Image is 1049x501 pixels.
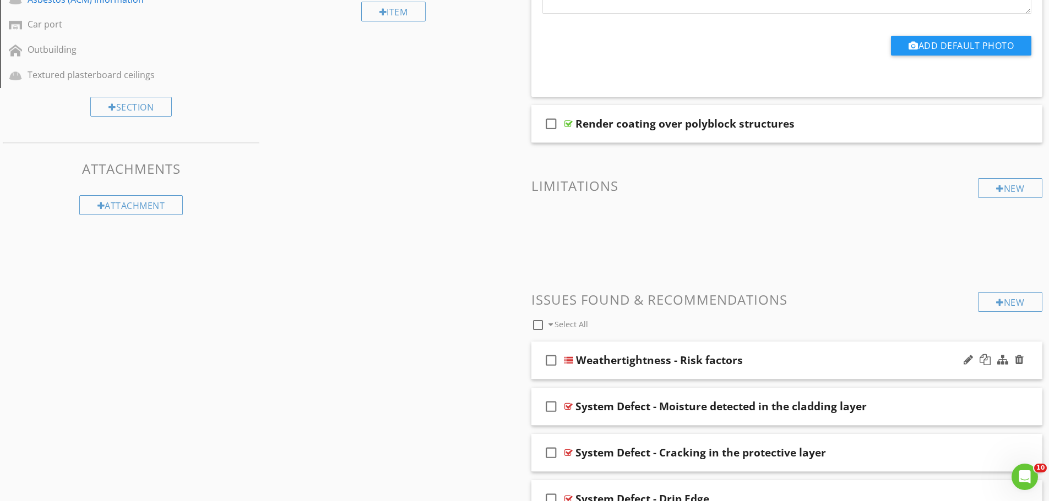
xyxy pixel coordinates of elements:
div: New [978,292,1042,312]
div: System Defect - Cracking in the protective layer [575,446,826,459]
button: Add Default Photo [891,36,1031,56]
h3: Issues Found & Recommendations [531,292,1043,307]
div: Weathertightness - Risk factors [576,354,743,367]
div: Item [361,2,426,21]
h3: Limitations [531,178,1043,193]
div: Car port [28,18,210,31]
i: check_box_outline_blank [542,347,560,373]
i: check_box_outline_blank [542,393,560,420]
div: Attachment [79,195,183,215]
iframe: Intercom live chat [1012,464,1038,490]
div: Section [90,97,172,117]
i: check_box_outline_blank [542,439,560,466]
div: New [978,178,1042,198]
div: Outbuilding [28,43,210,56]
span: Select All [555,319,588,329]
div: Textured plasterboard ceilings [28,68,210,81]
i: check_box_outline_blank [542,111,560,137]
div: System Defect - Moisture detected in the cladding layer [575,400,867,413]
div: Render coating over polyblock structures [575,117,795,130]
span: 10 [1034,464,1047,472]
